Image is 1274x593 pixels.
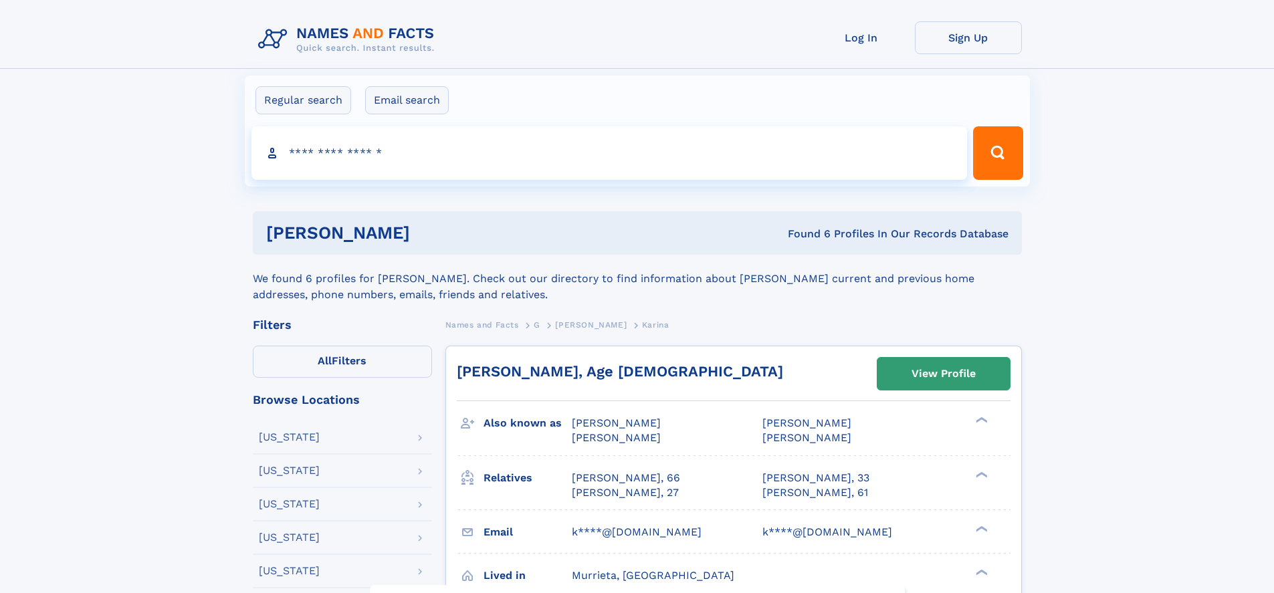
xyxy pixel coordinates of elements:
[912,358,976,389] div: View Profile
[599,227,1008,241] div: Found 6 Profiles In Our Records Database
[365,86,449,114] label: Email search
[253,394,432,406] div: Browse Locations
[253,346,432,378] label: Filters
[534,320,540,330] span: G
[255,86,351,114] label: Regular search
[253,319,432,331] div: Filters
[572,485,679,500] a: [PERSON_NAME], 27
[915,21,1022,54] a: Sign Up
[259,432,320,443] div: [US_STATE]
[484,467,572,489] h3: Relatives
[572,471,680,485] a: [PERSON_NAME], 66
[972,470,988,479] div: ❯
[266,225,599,241] h1: [PERSON_NAME]
[972,416,988,425] div: ❯
[259,499,320,509] div: [US_STATE]
[762,417,851,429] span: [PERSON_NAME]
[251,126,968,180] input: search input
[555,320,627,330] span: [PERSON_NAME]
[259,566,320,576] div: [US_STATE]
[972,524,988,533] div: ❯
[253,255,1022,303] div: We found 6 profiles for [PERSON_NAME]. Check out our directory to find information about [PERSON_...
[572,569,734,582] span: Murrieta, [GEOGRAPHIC_DATA]
[762,471,869,485] a: [PERSON_NAME], 33
[259,465,320,476] div: [US_STATE]
[445,316,519,333] a: Names and Facts
[484,564,572,587] h3: Lived in
[972,568,988,576] div: ❯
[572,431,661,444] span: [PERSON_NAME]
[877,358,1010,390] a: View Profile
[642,320,669,330] span: Karina
[484,412,572,435] h3: Also known as
[555,316,627,333] a: [PERSON_NAME]
[484,521,572,544] h3: Email
[973,126,1023,180] button: Search Button
[808,21,915,54] a: Log In
[457,363,783,380] a: [PERSON_NAME], Age [DEMOGRAPHIC_DATA]
[534,316,540,333] a: G
[259,532,320,543] div: [US_STATE]
[572,417,661,429] span: [PERSON_NAME]
[762,485,868,500] a: [PERSON_NAME], 61
[318,354,332,367] span: All
[253,21,445,57] img: Logo Names and Facts
[762,431,851,444] span: [PERSON_NAME]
